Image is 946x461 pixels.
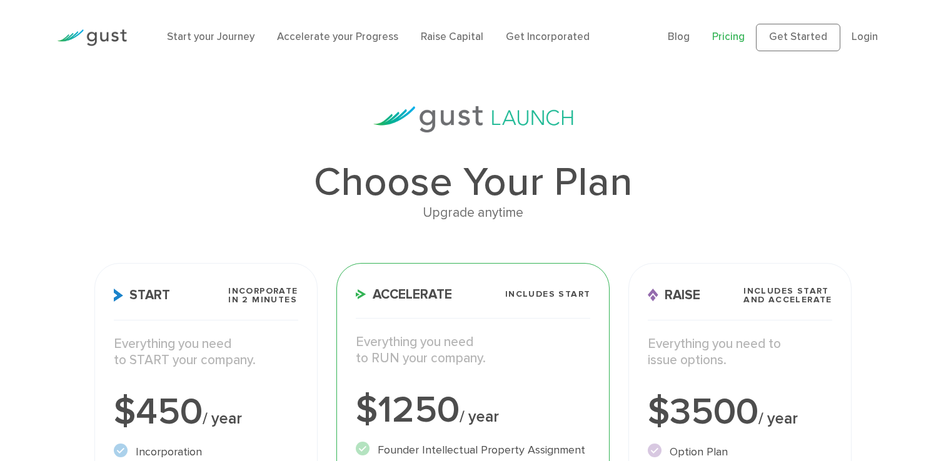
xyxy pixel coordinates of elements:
span: Incorporate in 2 Minutes [228,287,298,304]
div: $450 [114,394,298,431]
a: Start your Journey [167,31,254,43]
a: Pricing [712,31,745,43]
li: Option Plan [648,444,832,460]
a: Login [852,31,878,43]
a: Accelerate your Progress [277,31,398,43]
a: Raise Capital [421,31,483,43]
span: Raise [648,289,700,302]
span: / year [460,407,499,426]
li: Incorporation [114,444,298,460]
img: Gust Logo [57,29,127,46]
p: Everything you need to RUN your company. [356,334,591,367]
p: Everything you need to issue options. [648,336,832,369]
span: Includes START [505,290,591,299]
span: / year [758,409,798,428]
span: Accelerate [356,288,452,301]
a: Blog [668,31,690,43]
span: / year [203,409,242,428]
img: Raise Icon [648,289,658,302]
a: Get Started [756,24,840,51]
img: Accelerate Icon [356,289,366,299]
img: Start Icon X2 [114,289,123,302]
div: Upgrade anytime [94,202,852,224]
h1: Choose Your Plan [94,162,852,202]
div: $1250 [356,392,591,429]
span: Includes START and ACCELERATE [743,287,832,304]
img: gust-launch-logos.svg [373,106,573,132]
span: Start [114,289,170,302]
p: Everything you need to START your company. [114,336,298,369]
a: Get Incorporated [506,31,590,43]
div: $3500 [648,394,832,431]
li: Founder Intellectual Property Assignment [356,442,591,459]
